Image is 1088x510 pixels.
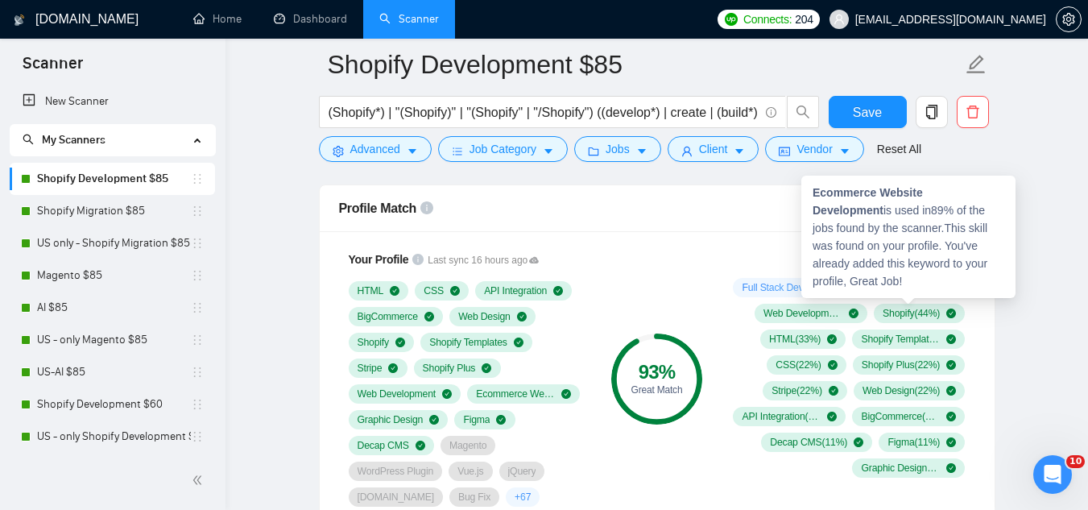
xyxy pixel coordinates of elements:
[795,10,813,28] span: 204
[611,385,702,395] div: Great Match
[457,465,483,478] span: Vue.js
[854,437,863,447] span: check-circle
[10,324,215,356] li: US - only Magento $85
[10,195,215,227] li: Shopify Migration $85
[725,13,738,26] img: upwork-logo.png
[339,201,417,215] span: Profile Match
[916,105,947,119] span: copy
[358,336,389,349] span: Shopify
[779,145,790,157] span: idcard
[10,421,215,453] li: US - only Shopify Development $85
[191,398,204,411] span: holder
[484,284,547,297] span: API Integration
[668,136,759,162] button: userClientcaret-down
[23,85,202,118] a: New Scanner
[862,359,940,371] span: Shopify Plus ( 22 %)
[23,133,105,147] span: My Scanners
[10,163,215,195] li: Shopify Development $85
[429,336,507,349] span: Shopify Templates
[966,54,987,75] span: edit
[827,334,837,344] span: check-circle
[358,465,434,478] span: WordPress Plugin
[514,338,523,347] span: check-circle
[191,205,204,218] span: holder
[10,388,215,421] li: Shopify Development $60
[765,136,863,162] button: idcardVendorcaret-down
[358,439,409,452] span: Decap CMS
[699,140,728,158] span: Client
[191,269,204,282] span: holder
[515,491,531,504] span: + 67
[1056,13,1082,26] a: setting
[358,362,383,375] span: Stripe
[561,389,571,399] span: check-circle
[10,356,215,388] li: US-AI $85
[37,227,191,259] a: US only - Shopify Migration $85
[191,430,204,443] span: holder
[636,145,647,157] span: caret-down
[772,384,822,397] span: Stripe ( 22 %)
[358,413,424,426] span: Graphic Design
[796,140,832,158] span: Vendor
[543,145,554,157] span: caret-down
[887,436,940,449] span: Figma ( 11 %)
[10,52,96,85] span: Scanner
[191,366,204,379] span: holder
[827,412,837,421] span: check-circle
[769,333,821,346] span: HTML ( 33 %)
[861,462,940,475] span: Graphic Design ( 11 %)
[412,254,424,265] span: info-circle
[458,491,490,504] span: Bug Fix
[734,145,745,157] span: caret-down
[834,14,845,25] span: user
[776,359,821,371] span: CSS ( 22 %)
[23,134,34,145] span: search
[863,384,940,397] span: Web Design ( 22 %)
[42,133,105,147] span: My Scanners
[853,102,882,122] span: Save
[801,176,1016,298] div: is used in 89 % of the jobs found by the scanner. This skill was found on your profile. You've al...
[470,140,536,158] span: Job Category
[333,145,344,157] span: setting
[37,259,191,292] a: Magento $85
[37,421,191,453] a: US - only Shopify Development $85
[877,140,921,158] a: Reset All
[743,10,792,28] span: Connects:
[861,410,940,423] span: BigCommerce ( 11 %)
[358,388,436,400] span: Web Development
[1066,455,1085,468] span: 10
[358,491,434,504] span: [DOMAIN_NAME]
[37,195,191,227] a: Shopify Migration $85
[946,437,956,447] span: check-circle
[390,286,399,296] span: check-circle
[681,145,693,157] span: user
[37,388,191,421] a: Shopify Development $60
[14,7,25,33] img: logo
[449,439,486,452] span: Magento
[946,386,956,396] span: check-circle
[861,333,940,346] span: Shopify Templates ( 33 %)
[10,259,215,292] li: Magento $85
[606,140,630,158] span: Jobs
[329,102,759,122] input: Search Freelance Jobs...
[429,415,439,425] span: check-circle
[496,415,506,425] span: check-circle
[191,301,204,314] span: holder
[428,253,539,268] span: Last sync 16 hours ago
[1056,6,1082,32] button: setting
[463,413,490,426] span: Figma
[458,310,511,323] span: Web Design
[763,307,842,320] span: Web Development ( 56 %)
[508,465,536,478] span: jQuery
[407,145,418,157] span: caret-down
[611,363,702,382] div: 93 %
[192,472,208,488] span: double-left
[452,145,463,157] span: bars
[416,441,425,450] span: check-circle
[517,312,527,321] span: check-circle
[787,96,819,128] button: search
[839,145,850,157] span: caret-down
[328,44,962,85] input: Scanner name...
[37,292,191,324] a: AI $85
[476,388,555,400] span: Ecommerce Website Development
